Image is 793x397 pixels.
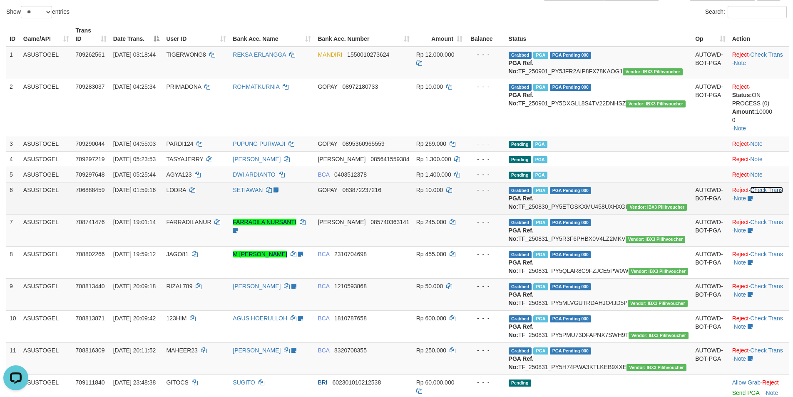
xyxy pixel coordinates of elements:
a: ROHMATKURNIA [233,83,279,90]
span: [DATE] 19:59:12 [113,251,156,257]
td: · · [729,79,789,136]
span: BCA [318,347,329,354]
a: FARRADILA NURSANTI [233,219,296,225]
span: [DATE] 01:59:16 [113,187,156,193]
th: Op: activate to sort column ascending [692,23,728,47]
span: FARRADILANUR [166,219,211,225]
b: PGA Ref. No: [509,323,534,338]
span: PGA Pending [550,347,592,355]
a: Check Trans [750,315,783,322]
span: GOPAY [318,187,337,193]
td: ASUSTOGEL [20,136,72,151]
td: ASUSTOGEL [20,182,72,214]
div: - - - [469,346,502,355]
span: 708813440 [76,283,105,290]
a: Reject [732,83,749,90]
span: PRIMADONA [166,83,201,90]
a: Note [734,60,746,66]
th: Date Trans.: activate to sort column descending [110,23,163,47]
a: Check Trans [750,51,783,58]
span: 709297219 [76,156,105,162]
a: AGUS HOERULLOH [233,315,287,322]
a: Reject [732,315,749,322]
td: 7 [6,214,20,246]
span: Pending [509,141,531,148]
a: Send PGA [732,390,759,396]
td: 8 [6,246,20,278]
a: Reject [732,140,749,147]
td: · [729,167,789,182]
span: 709262561 [76,51,105,58]
div: - - - [469,170,502,179]
th: Action [729,23,789,47]
a: [PERSON_NAME] [233,347,281,354]
td: 4 [6,151,20,167]
a: Reject [732,51,749,58]
span: 708816309 [76,347,105,354]
td: AUTOWD-BOT-PGA [692,278,728,310]
td: 3 [6,136,20,151]
td: ASUSTOGEL [20,79,72,136]
span: 709283037 [76,83,105,90]
td: ASUSTOGEL [20,47,72,79]
span: Copy 0403512378 to clipboard [334,171,367,178]
div: - - - [469,186,502,194]
td: TF_250901_PY5JFR2AIP8FX78KAOG1 [505,47,692,79]
th: Trans ID: activate to sort column ascending [72,23,110,47]
td: TF_250831_PY5MLVGUTRDAHJO4JD5P [505,278,692,310]
td: · · [729,182,789,214]
span: Rp 250.000 [416,347,446,354]
span: Marked by aeotriv [533,347,548,355]
div: - - - [469,82,502,91]
span: AGYA123 [166,171,191,178]
td: · · [729,278,789,310]
span: Grabbed [509,187,532,194]
span: Rp 60.000.000 [416,379,455,386]
span: Copy 083872237216 to clipboard [343,187,381,193]
span: Vendor URL: https://payment5.1velocity.biz [629,268,689,275]
th: Balance [466,23,505,47]
span: Rp 1.400.000 [416,171,451,178]
span: [DATE] 04:55:03 [113,140,156,147]
a: Note [734,125,746,132]
a: Note [734,227,746,234]
a: Allow Grab [732,379,761,386]
td: TF_250901_PY5DXGLL8S4TV22DNHSZ [505,79,692,136]
a: Check Trans [750,283,783,290]
span: RIZAL789 [166,283,192,290]
div: - - - [469,155,502,163]
td: · · [729,310,789,342]
td: ASUSTOGEL [20,214,72,246]
span: Copy 0895360965559 to clipboard [343,140,385,147]
div: - - - [469,50,502,59]
div: ON PROCESS (0) 10000 0 [732,91,786,124]
span: Rp 10.000 [416,187,443,193]
span: BCA [318,171,329,178]
a: Reject [732,251,749,257]
span: BCA [318,251,329,257]
a: Note [766,390,778,396]
div: - - - [469,378,502,387]
td: 2 [6,79,20,136]
span: Pending [509,380,531,387]
span: GOPAY [318,140,337,147]
td: AUTOWD-BOT-PGA [692,342,728,375]
span: [DATE] 19:01:14 [113,219,156,225]
a: Note [734,355,746,362]
span: LODRA [166,187,186,193]
span: Vendor URL: https://payment5.1velocity.biz [623,68,683,75]
span: Grabbed [509,315,532,322]
b: PGA Ref. No: [509,227,534,242]
td: ASUSTOGEL [20,278,72,310]
a: PUPUNG PURWAJI [233,140,285,147]
span: · [732,379,762,386]
span: Rp 10.000 [416,83,443,90]
b: PGA Ref. No: [509,259,534,274]
span: JAGO81 [166,251,189,257]
td: · · [729,246,789,278]
a: REKSA ERLANGGA [233,51,286,58]
span: PGA Pending [550,52,592,59]
a: Reject [732,219,749,225]
span: Marked by aeotriv [533,251,548,258]
td: TF_250830_PY5ETGSKXMU458UXHXGI [505,182,692,214]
